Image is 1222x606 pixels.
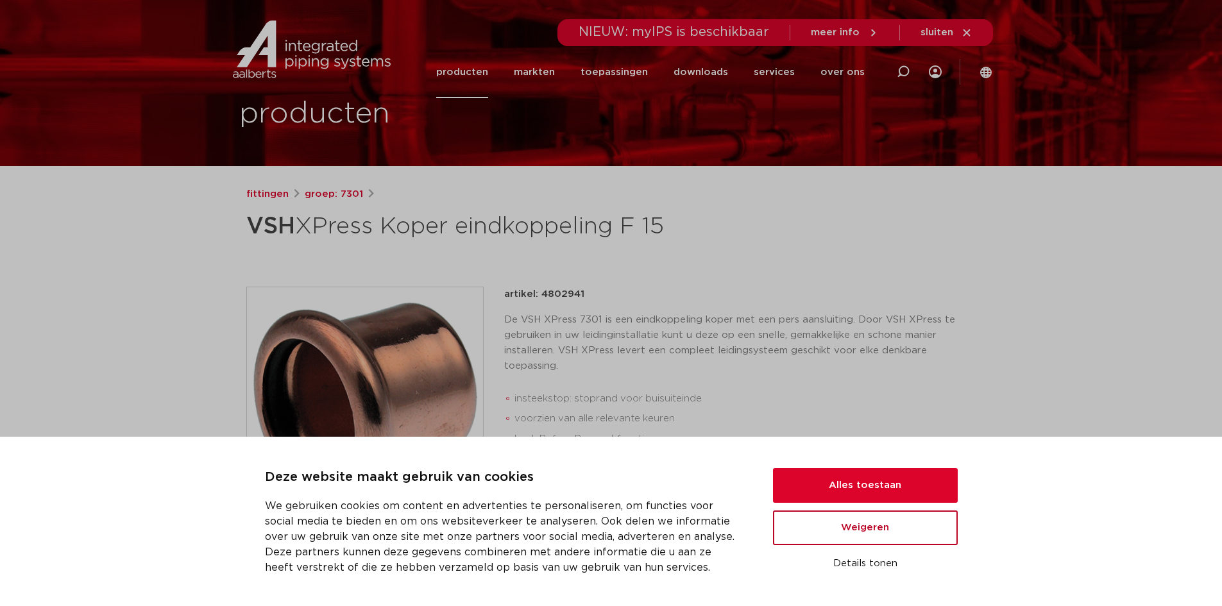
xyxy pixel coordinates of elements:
[239,94,390,135] h1: producten
[265,498,742,575] p: We gebruiken cookies om content en advertenties te personaliseren, om functies voor social media ...
[754,46,795,98] a: services
[265,467,742,488] p: Deze website maakt gebruik van cookies
[921,27,972,38] a: sluiten
[504,312,976,374] p: De VSH XPress 7301 is een eindkoppeling koper met een pers aansluiting. Door VSH XPress te gebrui...
[514,408,976,429] li: voorzien van alle relevante keuren
[921,28,953,37] span: sluiten
[929,46,942,98] div: my IPS
[436,46,865,98] nav: Menu
[247,287,483,523] img: Product Image for VSH XPress Koper eindkoppeling F 15
[246,215,295,238] strong: VSH
[579,26,769,38] span: NIEUW: myIPS is beschikbaar
[773,553,958,575] button: Details tonen
[305,187,363,202] a: groep: 7301
[246,187,289,202] a: fittingen
[436,46,488,98] a: producten
[773,468,958,503] button: Alles toestaan
[773,510,958,545] button: Weigeren
[581,46,648,98] a: toepassingen
[514,429,976,450] li: Leak Before Pressed-functie
[246,207,728,246] h1: XPress Koper eindkoppeling F 15
[820,46,865,98] a: over ons
[811,27,879,38] a: meer info
[674,46,728,98] a: downloads
[514,46,555,98] a: markten
[504,287,584,302] p: artikel: 4802941
[811,28,860,37] span: meer info
[514,389,976,409] li: insteekstop: stoprand voor buisuiteinde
